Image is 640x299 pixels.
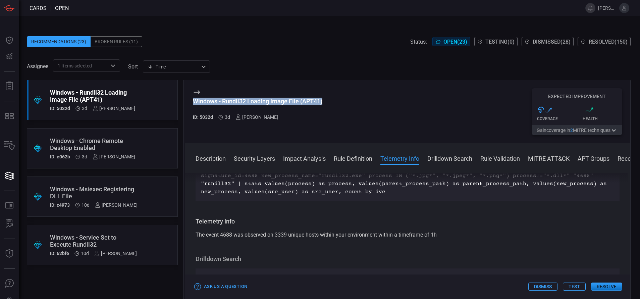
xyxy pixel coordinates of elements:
span: [PERSON_NAME].[PERSON_NAME] [598,5,617,11]
h5: ID: 62bfe [50,251,69,256]
div: Windows - Chrome Remote Desktop Enabled [50,137,135,151]
button: Description [196,154,226,162]
span: Assignee [27,63,48,69]
div: Broken Rules (11) [91,36,142,47]
span: 2 [570,128,573,133]
h5: ID: 5032d [193,114,213,120]
span: Testing ( 0 ) [485,39,515,45]
div: [PERSON_NAME] [95,202,138,208]
button: Security Layers [234,154,275,162]
button: Dashboard [1,32,17,48]
button: Rule Catalog [1,198,17,214]
span: Aug 10, 2025 9:09 AM [81,251,89,256]
div: Coverage [537,116,577,121]
span: Aug 10, 2025 9:10 AM [82,202,90,208]
button: Reports [1,78,17,94]
div: [PERSON_NAME] [235,114,278,120]
button: ALERT ANALYSIS [1,216,17,232]
button: Resolve [591,283,622,291]
button: Open [108,61,118,70]
span: Cards [30,5,47,11]
div: [PERSON_NAME] [94,251,137,256]
button: Threat Intelligence [1,246,17,262]
span: Status: [410,39,427,45]
button: Test [563,283,586,291]
span: open [55,5,69,11]
h3: Drilldown Search [196,255,620,263]
div: Windows - Msiexec Registering DLL File [50,186,138,200]
span: The event 4688 was observed on 3339 unique hosts within your environment within a timeframe of 1h [196,232,437,238]
label: sort [128,63,138,70]
div: [PERSON_NAME] [93,154,135,159]
button: Telemetry Info [380,154,419,162]
button: Ask Us a Question [193,282,249,292]
div: Time [148,63,199,70]
span: 1 Items selected [58,62,92,69]
button: Testing(0) [474,37,518,46]
div: Windows - Rundll32 Loading Image File (APT41) [193,98,322,105]
span: Resolved ( 150 ) [589,39,628,45]
div: Recommendations (23) [27,36,91,47]
button: Dismiss [528,283,557,291]
button: Resolved(150) [578,37,631,46]
p: index IN (azure_oswin,azure_oswinsec,main,oswin,oswinsec,ot_oswinsec,oswinsec,lastchanceindex) so... [201,274,614,290]
h5: ID: e062b [50,154,70,159]
button: APT Groups [578,154,609,162]
h5: ID: c4973 [50,202,70,208]
div: Windows - Service Set to Execute Rundll32 [50,234,137,248]
span: Dismissed ( 28 ) [533,39,571,45]
button: Inventory [1,138,17,154]
h5: Expected Improvement [532,94,622,99]
div: Health [583,116,623,121]
h3: Telemetry Info [196,217,620,226]
button: Drilldown Search [427,154,472,162]
button: MITRE - Detection Posture [1,108,17,124]
button: Ask Us A Question [1,276,17,292]
button: Dismissed(28) [522,37,574,46]
button: MITRE ATT&CK [528,154,570,162]
button: Rule Definition [334,154,372,162]
button: Open(23) [432,37,470,46]
button: Gaincoverage in2MITRE techniques [532,125,622,135]
span: Aug 17, 2025 9:26 AM [225,114,230,120]
span: Aug 17, 2025 9:26 AM [82,106,87,111]
h5: ID: 5032d [50,106,70,111]
button: Detections [1,48,17,64]
div: [PERSON_NAME] [93,106,135,111]
div: Windows - Rundll32 Loading Image File (APT41) [50,89,135,103]
button: Cards [1,168,17,184]
button: Rule Validation [480,154,520,162]
span: Open ( 23 ) [443,39,467,45]
span: Aug 17, 2025 9:25 AM [82,154,87,159]
button: Impact Analysis [283,154,326,162]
